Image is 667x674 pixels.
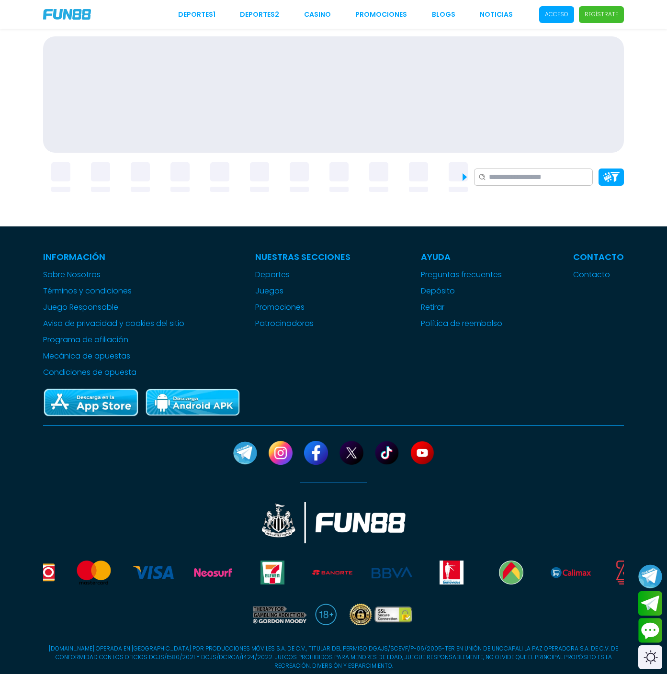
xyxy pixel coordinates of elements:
img: Seven Eleven [252,561,293,584]
a: Retirar [421,302,502,313]
img: Benavides [431,561,472,584]
p: Información [43,250,184,263]
a: Programa de afiliación [43,334,184,346]
a: Deportes [255,269,350,281]
img: Calimax [551,561,591,584]
p: Contacto [573,250,624,263]
a: Deportes2 [240,10,279,20]
img: SSL [346,604,416,625]
a: BLOGS [432,10,455,20]
button: Contact customer service [638,618,662,643]
div: Switch theme [638,645,662,669]
a: Juego Responsable [43,302,184,313]
img: Visa [133,561,173,584]
a: Mecánica de apuestas [43,350,184,362]
img: therapy for gaming addiction gordon moody [251,604,307,625]
a: Promociones [355,10,407,20]
a: Política de reembolso [421,318,502,329]
img: New Castle [262,502,406,543]
img: 18 plus [315,604,337,625]
p: Regístrate [585,10,618,19]
a: Términos y condiciones [43,285,184,297]
a: Preguntas frecuentes [421,269,502,281]
button: Juegos [255,285,283,297]
button: Join telegram [638,591,662,616]
a: Read more about Gambling Therapy [251,604,307,625]
p: Ayuda [421,250,502,263]
a: Patrocinadoras [255,318,350,329]
p: [DOMAIN_NAME] OPERADA EN [GEOGRAPHIC_DATA] POR PRODUCCIONES MÓVILES S.A. DE C.V., TITULAR DEL PER... [43,644,624,670]
img: Company Logo [43,9,91,20]
img: App Store [43,388,139,418]
img: Banorte [312,561,352,584]
a: Contacto [573,269,624,281]
img: Platform Filter [603,172,620,182]
img: Bodegaaurrera [491,561,531,584]
a: Condiciones de apuesta [43,367,184,378]
a: Deportes1 [178,10,215,20]
img: Mastercard [74,561,114,584]
img: Play Store [145,388,240,418]
a: Depósito [421,285,502,297]
img: Cash [610,561,650,584]
a: CASINO [304,10,331,20]
a: Sobre Nosotros [43,269,184,281]
p: Nuestras Secciones [255,250,350,263]
a: NOTICIAS [480,10,513,20]
p: Acceso [545,10,568,19]
a: Aviso de privacidad y cookies del sitio [43,318,184,329]
img: BBVA [372,561,412,584]
img: Neosurf [193,561,233,584]
a: Promociones [255,302,350,313]
button: Join telegram channel [638,564,662,589]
